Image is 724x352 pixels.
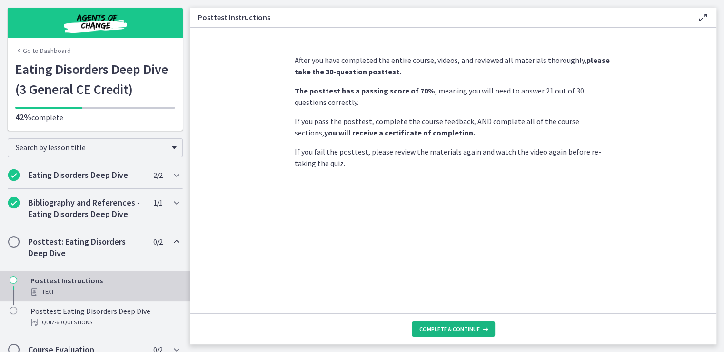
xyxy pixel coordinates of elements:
p: After you have completed the entire course, videos, and reviewed all materials thoroughly, [295,54,613,77]
button: Complete & continue [412,321,495,337]
div: Posttest Instructions [30,275,179,298]
h3: Posttest Instructions [198,11,682,23]
p: If you fail the posttest, please review the materials again and watch the video again before re-t... [295,146,613,169]
i: Completed [8,197,20,208]
span: 2 / 2 [153,169,162,181]
strong: The posttest has a passing score of 70% [295,86,435,95]
span: 1 / 1 [153,197,162,208]
span: Search by lesson title [16,143,167,152]
a: Go to Dashboard [15,46,71,55]
p: , meaning you will need to answer 21 out of 30 questions correctly. [295,85,613,108]
div: Quiz [30,317,179,328]
span: Complete & continue [419,325,480,333]
h1: Eating Disorders Deep Dive (3 General CE Credit) [15,59,175,99]
h2: Posttest: Eating Disorders Deep Dive [28,236,144,259]
p: complete [15,112,175,123]
div: Text [30,286,179,298]
span: 0 / 2 [153,236,162,248]
strong: you will receive a certificate of completion. [324,128,475,137]
p: If you pass the posttest, complete the course feedback, AND complete all of the course sections, [295,115,613,138]
span: · 60 Questions [55,317,92,328]
h2: Eating Disorders Deep Dive [28,169,144,181]
i: Completed [8,169,20,181]
img: Agents of Change Social Work Test Prep [38,11,152,34]
div: Search by lesson title [8,138,183,157]
div: Posttest: Eating Disorders Deep Dive [30,305,179,328]
span: 42% [15,112,31,123]
h2: Bibliography and References - Eating Disorders Deep Dive [28,197,144,220]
